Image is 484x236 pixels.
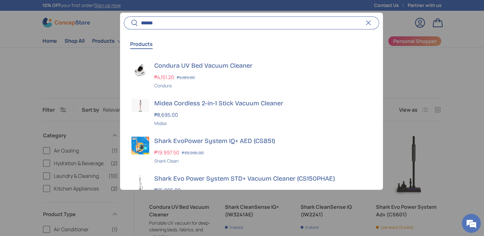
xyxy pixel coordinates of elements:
a: Condura UV Bed Vacuum Cleaner ₱4,151.20 ₱5,189.00 Condura [120,56,383,94]
a: Shark Evo Power System STD+ Vacuum Cleaner (CS150PHAE) ₱25,995.00 Shark Clean [120,169,383,207]
div: Midea [154,120,372,127]
s: ₱5,189.00 [177,75,195,80]
span: We're online! [37,75,87,139]
strong: ₱25,995.00 [154,187,182,194]
div: Chat with us now [33,35,106,44]
strong: ₱19,997.50 [154,149,181,156]
div: Minimize live chat window [104,3,119,18]
div: Shark Clean [154,158,372,164]
s: ₱39,995.00 [182,150,204,156]
h3: Shark Evo Power System STD+ Vacuum Cleaner (CS150PHAE) [154,174,372,183]
h3: Shark EvoPower System IQ+ AED (CS851) [154,137,372,146]
strong: ₱4,151.20 [154,74,176,81]
div: Condura [154,82,372,89]
h3: Condura UV Bed Vacuum Cleaner [154,61,372,70]
button: Products [130,37,153,51]
h3: Midea Cordless 2-in-1 Stick Vacuum Cleaner [154,99,372,108]
a: Shark EvoPower System IQ+ AED (CS851) ₱19,997.50 ₱39,995.00 Shark Clean [120,132,383,169]
a: Midea Cordless 2-in-1 Stick Vacuum Cleaner ₱8,695.00 Midea [120,94,383,132]
textarea: Type your message and hit 'Enter' [3,164,121,186]
strong: ₱8,695.00 [154,111,180,118]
